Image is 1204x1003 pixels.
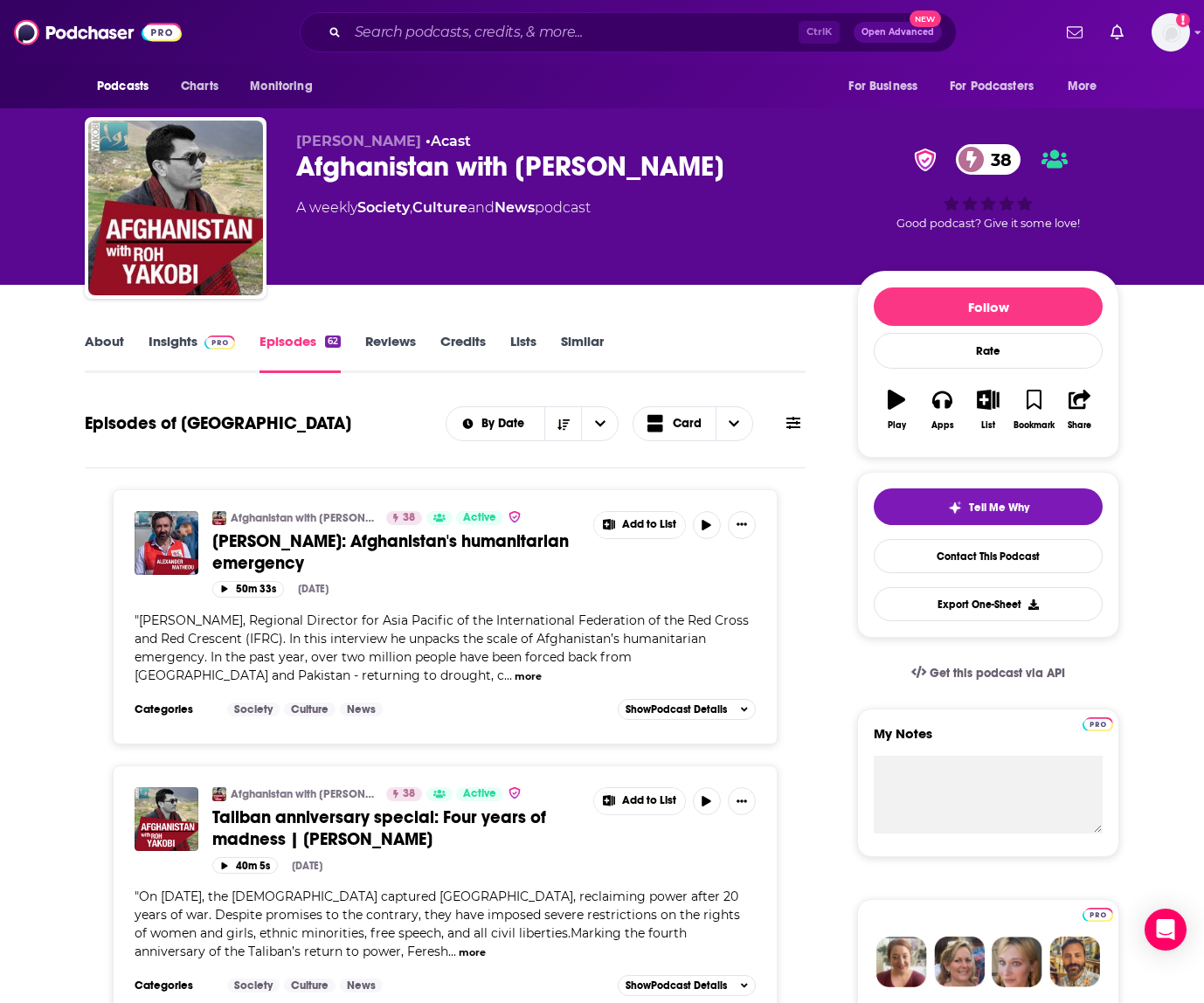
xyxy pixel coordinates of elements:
a: News [495,199,535,216]
a: Credits [440,333,486,373]
span: By Date [481,418,530,430]
div: verified Badge38Good podcast? Give it some love! [857,133,1119,241]
span: [PERSON_NAME], Regional Director for Asia Pacific of the International Federation of the Red Cros... [135,612,749,683]
span: 38 [403,509,415,527]
a: Society [357,199,410,216]
button: Sort Direction [544,407,581,440]
span: Add to List [622,794,676,807]
button: more [515,669,542,684]
span: Show Podcast Details [626,703,727,716]
a: 38 [386,787,422,801]
div: Rate [874,333,1103,369]
button: Show More Button [594,512,685,538]
label: My Notes [874,725,1103,756]
h2: Choose View [633,406,753,441]
span: Taliban anniversary special: Four years of madness | [PERSON_NAME] [212,806,546,850]
img: verified Badge [508,785,522,800]
button: Show More Button [594,788,685,814]
div: [DATE] [298,583,329,595]
button: Follow [874,287,1103,326]
img: tell me why sparkle [948,501,962,515]
button: more [459,945,486,960]
span: Monitoring [250,74,312,99]
span: " [135,612,749,683]
div: [DATE] [292,860,322,872]
button: open menu [938,70,1059,103]
a: Culture [284,702,336,716]
a: News [340,979,383,993]
div: Share [1068,420,1091,431]
div: Apps [931,420,954,431]
a: Taliban anniversary special: Four years of madness | [PERSON_NAME] [212,806,581,850]
div: A weekly podcast [296,197,591,218]
img: Afghanistan with Roh Yakobi [212,511,226,525]
a: Reviews [365,333,416,373]
a: Active [456,511,503,525]
input: Search podcasts, credits, & more... [348,18,799,46]
a: Culture [412,199,467,216]
span: ... [504,668,512,683]
button: Show More Button [728,511,756,539]
button: List [965,378,1011,441]
button: Open AdvancedNew [854,22,942,43]
span: Active [463,509,496,527]
h3: Categories [135,979,213,993]
button: Show More Button [728,787,756,815]
a: Afghanistan with Roh Yakobi [88,121,263,295]
img: Alexander Matheou: Afghanistan's humanitarian emergency [135,511,198,575]
span: Podcasts [97,74,149,99]
button: Export One-Sheet [874,587,1103,621]
span: Open Advanced [861,28,934,37]
span: 38 [973,144,1021,175]
h2: Choose List sort [446,406,619,441]
img: User Profile [1152,13,1190,52]
button: Play [874,378,919,441]
span: • [426,133,471,149]
img: Afghanistan with Roh Yakobi [212,787,226,801]
img: Jules Profile [992,937,1042,987]
a: Episodes62 [259,333,341,373]
a: [PERSON_NAME]: Afghanistan's humanitarian emergency [212,530,581,574]
a: Contact This Podcast [874,539,1103,573]
span: Logged in as LoriBecker [1152,13,1190,52]
a: InsightsPodchaser Pro [149,333,235,373]
img: Podchaser Pro [204,335,235,349]
svg: Add a profile image [1176,13,1190,27]
button: ShowPodcast Details [618,699,756,720]
img: Podchaser Pro [1083,908,1113,922]
a: Get this podcast via API [897,652,1079,695]
span: Get this podcast via API [930,666,1065,681]
a: Society [227,979,280,993]
span: Charts [181,74,218,99]
div: Bookmark [1014,420,1055,431]
span: ... [448,944,456,959]
div: Play [888,420,906,431]
img: Sydney Profile [876,937,927,987]
button: 40m 5s [212,857,278,874]
img: verified Badge [508,509,522,524]
button: open menu [85,70,171,103]
h1: Episodes of [GEOGRAPHIC_DATA] [85,412,351,434]
img: verified Badge [909,149,942,171]
a: 38 [956,144,1021,175]
span: For Business [848,74,917,99]
img: Podchaser - Follow, Share and Rate Podcasts [14,16,182,49]
button: open menu [446,418,545,430]
a: 38 [386,511,422,525]
span: Add to List [622,518,676,531]
button: 50m 33s [212,581,284,598]
a: About [85,333,124,373]
button: open menu [1055,70,1119,103]
a: Afghanistan with [PERSON_NAME] [231,787,375,801]
button: open menu [836,70,939,103]
span: Ctrl K [799,21,840,44]
button: Share [1057,378,1103,441]
span: Active [463,785,496,803]
span: and [467,199,495,216]
span: [PERSON_NAME]: Afghanistan's humanitarian emergency [212,530,569,574]
button: Show profile menu [1152,13,1190,52]
a: Show notifications dropdown [1104,17,1131,47]
img: Taliban anniversary special: Four years of madness | Fereshta Abbasi [135,787,198,851]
